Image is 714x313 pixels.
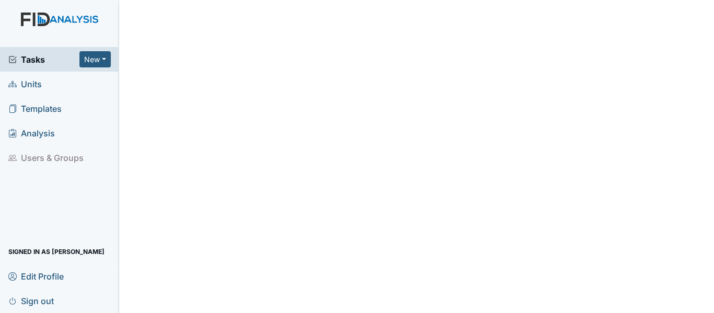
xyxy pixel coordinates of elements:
[8,100,62,117] span: Templates
[8,76,42,92] span: Units
[8,268,64,284] span: Edit Profile
[79,51,111,67] button: New
[8,53,79,66] a: Tasks
[8,125,55,141] span: Analysis
[8,293,54,309] span: Sign out
[8,244,105,260] span: Signed in as [PERSON_NAME]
